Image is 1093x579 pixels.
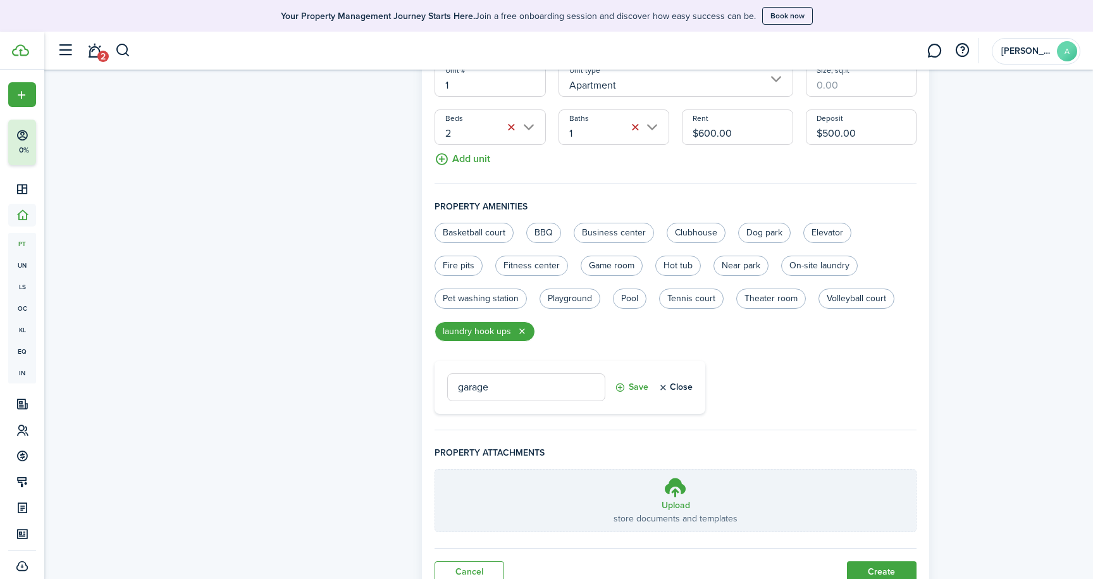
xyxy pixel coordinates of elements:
h4: Property attachments [435,446,917,469]
button: Book now [762,7,813,25]
button: Close [658,373,693,401]
input: 0.00 [806,61,917,97]
label: Fire pits [435,256,483,276]
label: Basketball court [435,223,514,243]
label: Theater room [736,289,806,309]
button: Open menu [8,82,36,107]
h4: Property amenities [435,200,917,223]
label: On-site laundry [781,256,858,276]
b: Your Property Management Journey Starts Here. [281,9,475,23]
chip: laundry hook ups [435,321,535,342]
a: in [8,362,36,383]
label: Elevator [803,223,851,243]
a: Messaging [922,35,946,67]
img: TenantCloud [12,44,29,56]
input: 0.00 [682,109,793,145]
input: 0.00 [806,109,917,145]
label: Near park [713,256,769,276]
label: Hot tub [655,256,701,276]
button: Search [115,40,131,61]
label: Tennis court [659,289,724,309]
p: 0% [16,145,32,156]
label: Pet washing station [435,289,527,309]
label: Game room [581,256,643,276]
label: Playground [540,289,600,309]
label: BBQ [526,223,561,243]
button: Open resource center [951,40,973,61]
label: Pool [613,289,646,309]
span: 2 [97,51,109,62]
label: Clubhouse [667,223,726,243]
button: Add unit [435,145,490,167]
button: Clear [626,119,644,137]
a: oc [8,297,36,319]
label: Dog park [738,223,791,243]
a: eq [8,340,36,362]
button: Open sidebar [53,39,77,63]
a: un [8,254,36,276]
label: Business center [574,223,654,243]
p: Join a free onboarding session and discover how easy success can be. [281,9,756,23]
h3: Upload [662,499,690,512]
avatar-text: A [1057,41,1077,61]
label: Volleyball court [818,289,894,309]
button: Save [615,373,648,401]
button: 0% [8,120,113,165]
span: Annamarie [1001,47,1052,56]
input: Enter custom amenity [447,373,605,401]
a: Notifications [82,35,106,67]
label: Fitness center [495,256,568,276]
a: pt [8,233,36,254]
input: Unit name [435,61,545,97]
a: ls [8,276,36,297]
a: kl [8,319,36,340]
button: Clear [503,119,521,137]
p: store documents and templates [614,512,738,525]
